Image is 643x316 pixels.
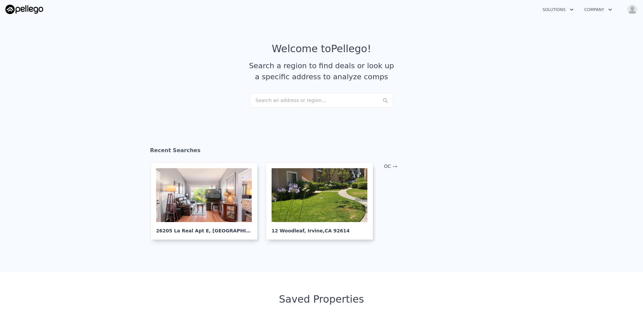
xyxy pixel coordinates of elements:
[272,222,367,234] div: 12 Woodleaf , Irvine
[579,4,618,16] button: Company
[150,163,263,240] a: 26205 La Real Apt E, [GEOGRAPHIC_DATA]
[250,93,393,108] div: Search an address or region...
[150,141,493,163] div: Recent Searches
[266,163,378,240] a: 12 Woodleaf, Irvine,CA 92614
[5,5,43,14] img: Pellego
[627,4,638,15] img: avatar
[156,222,252,234] div: 26205 La Real Apt E , [GEOGRAPHIC_DATA]
[150,293,493,305] div: Saved Properties
[246,60,397,82] div: Search a region to find deals or look up a specific address to analyze comps
[323,228,350,233] span: , CA 92614
[537,4,579,16] button: Solutions
[384,164,398,169] a: OC
[272,43,371,55] div: Welcome to Pellego !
